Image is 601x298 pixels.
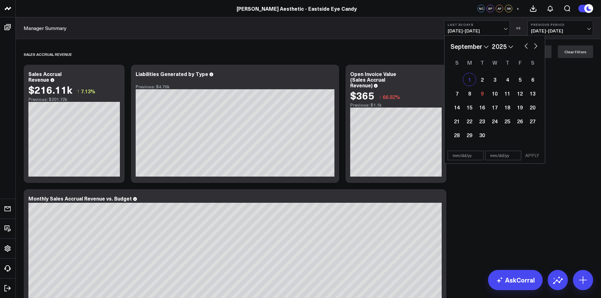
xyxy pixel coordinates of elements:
[513,26,524,30] div: VS
[28,195,132,202] div: Monthly Sales Accrual Revenue vs. Budget
[527,20,593,36] button: Previous Period[DATE]-[DATE]
[448,151,484,160] input: mm/dd/yy
[486,5,494,12] div: SP
[488,270,543,290] a: AskCorral
[28,70,62,83] div: Sales Accrual Revenue
[383,93,400,100] span: 66.82%
[485,151,521,160] input: mm/dd/yy
[526,57,539,67] div: Saturday
[350,70,396,89] div: Open Invoice Value (Sales Accrual Revenue)
[514,57,526,67] div: Friday
[514,5,521,12] button: +
[136,70,208,77] div: Liabilities Generated by Type
[237,5,357,12] a: [PERSON_NAME] Aesthetic - Eastside Eye Candy
[558,45,593,58] button: Clear Filters
[505,5,512,12] div: JW
[463,57,476,67] div: Monday
[77,87,80,95] span: ↑
[28,97,120,102] div: Previous: $201.72k
[444,20,510,36] button: Last 30 Days[DATE]-[DATE]
[24,47,72,61] div: Sales Accrual Revenue
[476,57,488,67] div: Tuesday
[451,57,463,67] div: Sunday
[136,84,334,89] div: Previous: $4.75k
[516,6,519,11] span: +
[350,90,374,101] div: $365
[448,23,506,26] b: Last 30 Days
[488,57,501,67] div: Wednesday
[501,57,514,67] div: Thursday
[496,5,503,12] div: AF
[477,5,485,12] div: NC
[531,28,590,33] span: [DATE] - [DATE]
[81,88,95,95] span: 7.13%
[28,84,72,95] div: $216.11k
[448,28,506,33] span: [DATE] - [DATE]
[379,93,381,101] span: ↓
[523,151,542,160] button: APPLY
[531,23,590,26] b: Previous Period
[24,25,67,32] a: Manager Summary
[350,102,442,108] div: Previous: $1.1k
